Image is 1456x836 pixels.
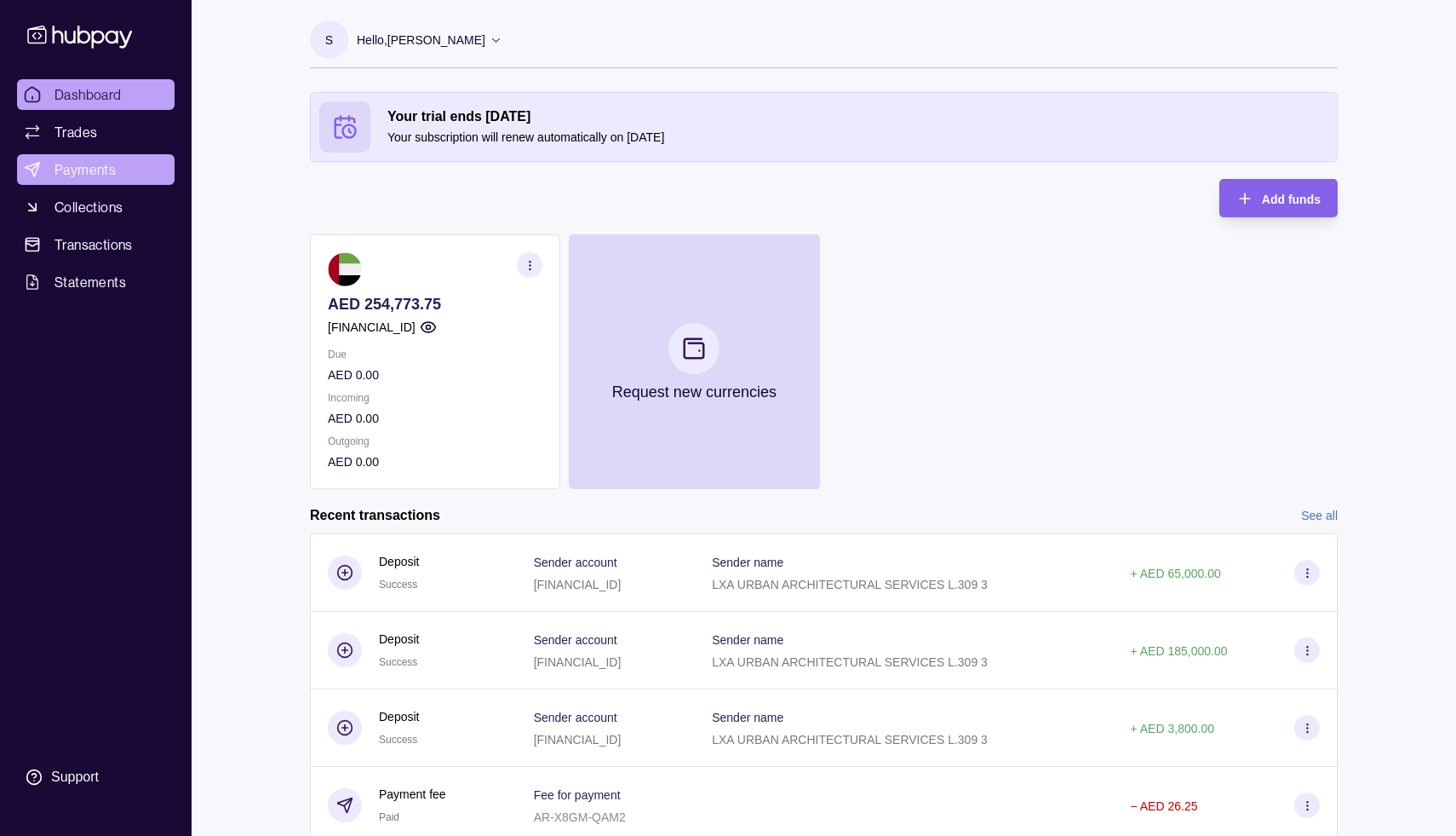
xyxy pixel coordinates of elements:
p: Payment fee [379,785,446,804]
span: Success [379,579,417,591]
p: Outgoing [328,432,542,451]
p: Due [328,345,542,364]
p: Deposit [379,630,419,649]
p: S [325,31,333,49]
span: Add funds [1262,193,1321,206]
p: Hello, [PERSON_NAME] [357,31,485,49]
p: Your subscription will renew automatically on [DATE] [387,128,1328,147]
p: Sender name [712,556,783,569]
p: [FINANCIAL_ID] [534,578,622,591]
p: AED 0.00 [328,409,542,428]
p: Sender name [712,711,783,724]
p: Request new currencies [612,383,777,401]
p: Deposit [379,552,419,571]
p: LXA URBAN ARCHITECTURAL SERVICES L.309 3 [712,733,988,747]
a: Trades [17,117,175,147]
p: Sender account [534,556,617,569]
span: Success [379,734,417,746]
p: LXA URBAN ARCHITECTURAL SERVICES L.309 3 [712,578,988,591]
span: Transactions [54,234,133,255]
span: Statements [54,272,126,292]
p: [FINANCIAL_ID] [534,733,622,747]
p: [FINANCIAL_ID] [328,318,416,337]
a: Support [17,759,175,795]
a: Transactions [17,229,175,260]
p: Sender name [712,633,783,647]
p: Sender account [534,711,617,724]
div: Support [51,768,99,787]
p: Sender account [534,633,617,647]
span: Dashboard [54,84,122,105]
span: Paid [379,811,399,823]
a: Dashboard [17,79,175,110]
a: See all [1301,506,1338,525]
p: AED 0.00 [328,453,542,471]
h2: Your trial ends [DATE] [387,107,1328,126]
p: Incoming [328,389,542,407]
a: Payments [17,154,175,185]
p: [FINANCIAL_ID] [534,655,622,669]
p: LXA URBAN ARCHITECTURAL SERVICES L.309 3 [712,655,988,669]
p: + AED 185,000.00 [1130,644,1227,658]
p: AED 254,773.75 [328,295,542,314]
span: Collections [54,197,123,217]
a: Statements [17,267,175,297]
button: Request new currencies [569,234,819,489]
a: Collections [17,192,175,222]
p: + AED 65,000.00 [1130,567,1220,580]
button: Add funds [1219,179,1338,217]
p: Fee for payment [534,788,621,802]
span: Trades [54,122,97,142]
p: AR-X8GM-QAM2 [534,810,626,824]
img: ae [328,252,362,286]
p: Deposit [379,707,419,726]
span: Payments [54,159,116,180]
p: − AED 26.25 [1130,799,1197,813]
p: AED 0.00 [328,366,542,384]
p: + AED 3,800.00 [1130,722,1213,735]
span: Success [379,656,417,668]
h2: Recent transactions [310,506,440,525]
